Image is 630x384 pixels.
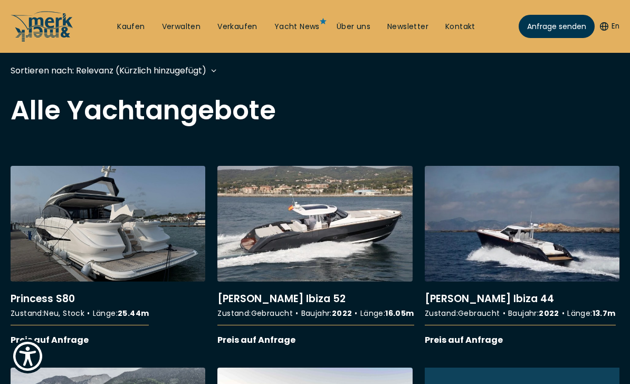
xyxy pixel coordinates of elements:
[387,22,428,32] a: Newsletter
[425,166,619,346] a: More details about[PERSON_NAME] Ibiza 44
[162,22,201,32] a: Verwalten
[11,97,619,124] h2: Alle Yachtangebote
[337,22,370,32] a: Über uns
[117,22,145,32] a: Kaufen
[11,339,45,373] button: Show Accessibility Preferences
[274,22,320,32] a: Yacht News
[527,21,586,32] span: Anfrage senden
[11,64,206,77] div: Sortieren nach: Relevanz (Kürzlich hinzugefügt)
[217,166,412,346] a: More details about[PERSON_NAME] Ibiza 52
[600,21,619,32] button: En
[445,22,475,32] a: Kontakt
[217,22,257,32] a: Verkaufen
[519,15,595,38] a: Anfrage senden
[11,166,205,346] a: More details aboutPrincess S80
